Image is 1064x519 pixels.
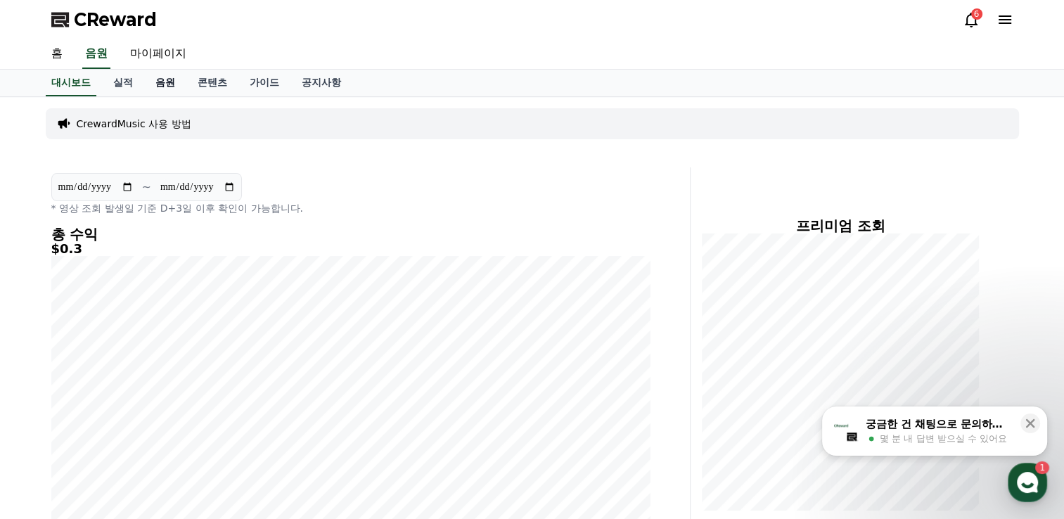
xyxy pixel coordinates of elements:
a: 공지사항 [290,70,352,96]
a: 음원 [82,39,110,69]
span: 홈 [44,423,53,435]
a: 콘텐츠 [186,70,238,96]
span: 1 [143,402,148,413]
h4: 프리미엄 조회 [702,218,980,233]
a: 6 [963,11,980,28]
a: CReward [51,8,157,31]
span: 설정 [217,423,234,435]
p: * 영상 조회 발생일 기준 D+3일 이후 확인이 가능합니다. [51,201,650,215]
span: CReward [74,8,157,31]
a: 음원 [144,70,186,96]
a: 가이드 [238,70,290,96]
h4: 총 수익 [51,226,650,242]
div: 6 [971,8,982,20]
h5: $0.3 [51,242,650,256]
a: 대시보드 [46,70,96,96]
a: 홈 [40,39,74,69]
a: 1대화 [93,402,181,437]
a: 설정 [181,402,270,437]
a: 실적 [102,70,144,96]
a: 마이페이지 [119,39,198,69]
a: 홈 [4,402,93,437]
p: ~ [142,179,151,196]
span: 대화 [129,424,146,435]
a: CrewardMusic 사용 방법 [77,117,191,131]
